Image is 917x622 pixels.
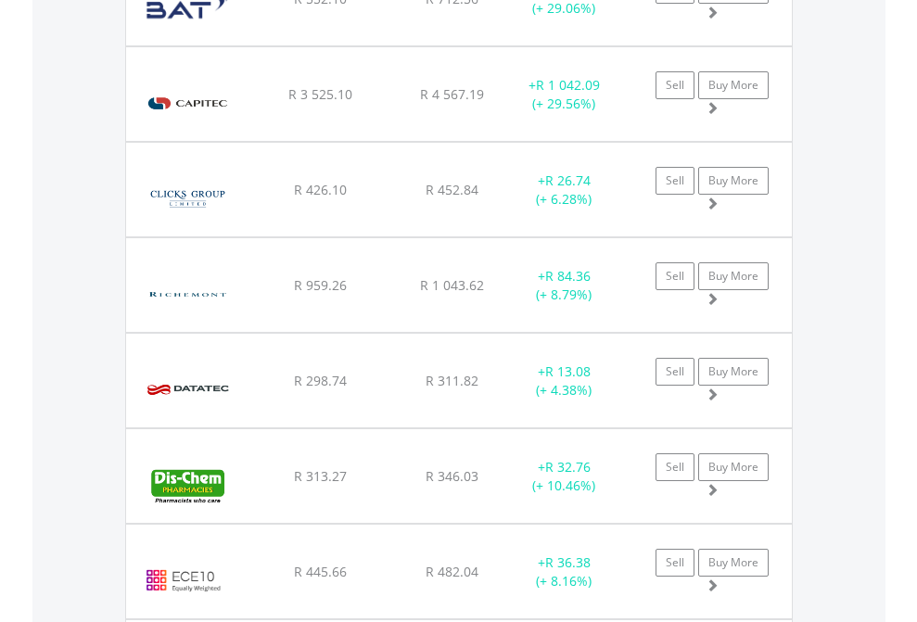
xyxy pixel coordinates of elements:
a: Buy More [698,453,769,481]
a: Buy More [698,71,769,99]
span: R 959.26 [294,276,347,294]
a: Buy More [698,549,769,577]
span: R 26.74 [545,171,591,189]
span: R 452.84 [426,181,478,198]
a: Buy More [698,262,769,290]
img: EQU.ZA.CPI.png [135,70,240,136]
a: Sell [656,262,694,290]
a: Sell [656,167,694,195]
span: R 3 525.10 [288,85,352,103]
a: Buy More [698,167,769,195]
a: Buy More [698,358,769,386]
span: R 426.10 [294,181,347,198]
div: + (+ 6.28%) [506,171,622,209]
span: R 346.03 [426,467,478,485]
div: + (+ 8.16%) [506,553,622,590]
a: Sell [656,549,694,577]
a: Sell [656,358,694,386]
span: R 1 043.62 [420,276,484,294]
span: R 311.82 [426,372,478,389]
a: Sell [656,453,694,481]
span: R 32.76 [545,458,591,476]
div: + (+ 29.56%) [506,76,622,113]
span: R 84.36 [545,267,591,285]
span: R 482.04 [426,563,478,580]
a: Sell [656,71,694,99]
div: + (+ 8.79%) [506,267,622,304]
span: R 445.66 [294,563,347,580]
span: R 4 567.19 [420,85,484,103]
img: EQU.ZA.CLS.png [135,166,240,232]
img: EQU.ZA.CFR.png [135,261,240,327]
img: EQU.ZA.DCP.png [135,452,240,518]
span: R 36.38 [545,553,591,571]
img: ECE10.EC.ECE10.png [135,548,229,614]
span: R 1 042.09 [536,76,600,94]
div: + (+ 4.38%) [506,362,622,400]
span: R 298.74 [294,372,347,389]
span: R 13.08 [545,362,591,380]
span: R 313.27 [294,467,347,485]
img: EQU.ZA.DTC.png [135,357,240,423]
div: + (+ 10.46%) [506,458,622,495]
